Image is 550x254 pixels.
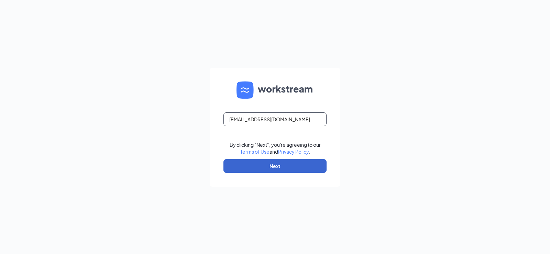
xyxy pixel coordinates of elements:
a: Terms of Use [240,148,269,155]
input: Email [223,112,327,126]
img: WS logo and Workstream text [236,81,313,99]
button: Next [223,159,327,173]
a: Privacy Policy [278,148,309,155]
div: By clicking "Next", you're agreeing to our and . [230,141,321,155]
